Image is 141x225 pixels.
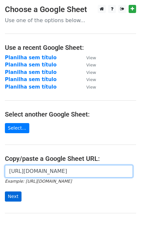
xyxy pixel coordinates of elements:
h3: Choose a Google Sheet [5,5,136,14]
h4: Use a recent Google Sheet: [5,44,136,51]
small: Example: [URL][DOMAIN_NAME] [5,179,72,184]
a: View [80,84,96,90]
a: View [80,77,96,82]
input: Next [5,191,21,202]
a: View [80,62,96,68]
h4: Copy/paste a Google Sheet URL: [5,155,136,162]
small: View [86,63,96,67]
a: Planilha sem título [5,77,57,82]
a: Planilha sem título [5,55,57,61]
small: View [86,70,96,75]
a: View [80,69,96,75]
small: View [86,85,96,90]
small: View [86,77,96,82]
a: Planilha sem título [5,62,57,68]
a: Select... [5,123,29,133]
div: Widget de chat [108,194,141,225]
small: View [86,55,96,60]
p: Use one of the options below... [5,17,136,24]
h4: Select another Google Sheet: [5,110,136,118]
a: Planilha sem título [5,69,57,75]
a: Planilha sem título [5,84,57,90]
iframe: Chat Widget [108,194,141,225]
a: View [80,55,96,61]
input: Paste your Google Sheet URL here [5,165,133,177]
